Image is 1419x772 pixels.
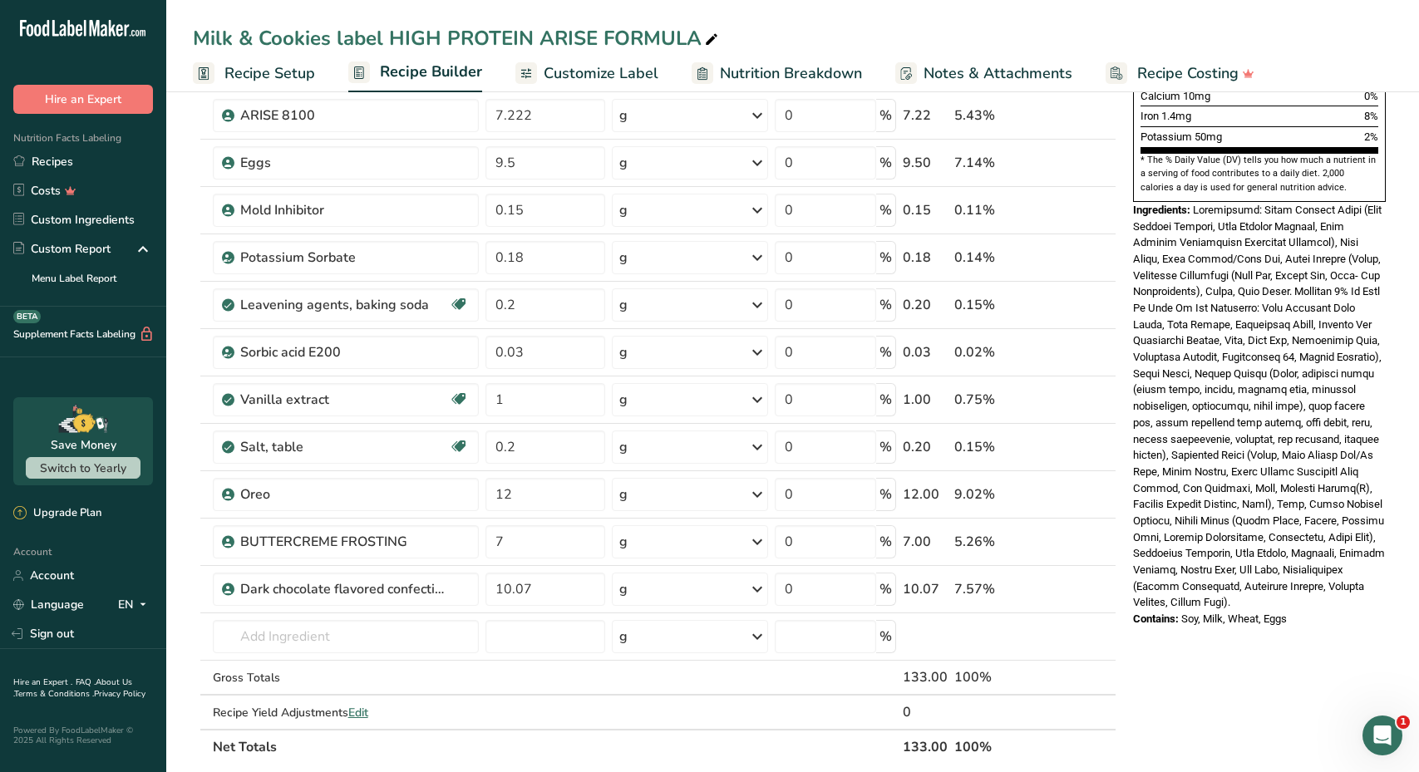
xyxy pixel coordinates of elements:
div: 0.15% [954,295,1037,315]
a: About Us . [13,676,132,700]
div: Salt, table [240,437,448,457]
div: 7.14% [954,153,1037,173]
div: Leavening agents, baking soda [240,295,448,315]
div: 0.11% [954,200,1037,220]
span: Recipe Setup [224,62,315,85]
div: 0.14% [954,248,1037,268]
div: Oreo [240,484,448,504]
section: * The % Daily Value (DV) tells you how much a nutrient in a serving of food contributes to a dail... [1141,154,1378,194]
span: Edit [348,705,368,720]
span: Potassium [1141,130,1192,143]
th: Net Totals [209,729,899,764]
div: 0.75% [954,390,1037,410]
div: Dark chocolate flavored confectionery [240,579,448,599]
div: 0.20 [903,295,948,315]
div: Mold Inhibitor [240,200,448,220]
div: 12.00 [903,484,948,504]
a: Terms & Conditions . [14,688,94,700]
th: 133.00 [899,729,951,764]
span: Switch to Yearly [40,460,126,476]
a: Privacy Policy [94,688,145,700]
div: 9.50 [903,153,948,173]
div: Vanilla extract [240,390,448,410]
div: g [619,295,628,315]
div: 0.20 [903,437,948,457]
span: Contains: [1133,612,1179,625]
div: g [619,342,628,362]
span: Recipe Costing [1137,62,1239,85]
span: Customize Label [544,62,658,85]
div: g [619,437,628,457]
div: Save Money [51,436,116,454]
a: FAQ . [76,676,96,688]
a: Notes & Attachments [895,55,1072,92]
div: 133.00 [903,667,948,687]
div: 0.15 [903,200,948,220]
span: Iron [1141,110,1159,122]
span: 50mg [1195,130,1222,143]
div: Upgrade Plan [13,505,101,522]
div: BUTTERCREME FROSTING [240,532,448,552]
button: Switch to Yearly [26,457,140,479]
div: 9.02% [954,484,1037,504]
span: Soy, Milk, Wheat, Eggs [1181,612,1287,625]
div: 0.03 [903,342,948,362]
a: Nutrition Breakdown [692,55,862,92]
div: ARISE 8100 [240,106,448,125]
span: 0% [1364,90,1378,102]
div: g [619,484,628,504]
div: 5.43% [954,106,1037,125]
div: 100% [954,667,1037,687]
a: Recipe Costing [1106,55,1254,92]
div: g [619,627,628,647]
span: Ingredients: [1133,204,1190,216]
div: 0.15% [954,437,1037,457]
span: Recipe Builder [380,61,482,83]
div: 0.18 [903,248,948,268]
div: 5.26% [954,532,1037,552]
div: 1.00 [903,390,948,410]
div: Custom Report [13,240,111,258]
div: 10.07 [903,579,948,599]
a: Hire an Expert . [13,676,72,688]
span: 8% [1364,110,1378,122]
a: Recipe Setup [193,55,315,92]
span: Notes & Attachments [924,62,1072,85]
span: Nutrition Breakdown [720,62,862,85]
span: Loremipsumd: Sitam Consect Adipi (Elit Seddoei Tempori, Utla Etdolor Magnaal, Enim Adminim Veniam... [1133,204,1385,609]
button: Hire an Expert [13,85,153,114]
span: 1.4mg [1161,110,1191,122]
a: Customize Label [515,55,658,92]
div: EN [118,595,153,615]
div: 7.00 [903,532,948,552]
div: Milk & Cookies label HIGH PROTEIN ARISE FORMULA [193,23,722,53]
div: 0.02% [954,342,1037,362]
span: 1 [1397,715,1410,729]
div: BETA [13,310,41,323]
iframe: Intercom live chat [1362,715,1402,755]
span: 10mg [1183,90,1210,102]
input: Add Ingredient [213,620,479,653]
div: g [619,106,628,125]
div: g [619,532,628,552]
div: Potassium Sorbate [240,248,448,268]
div: g [619,579,628,599]
div: 0 [903,702,948,722]
a: Language [13,590,84,619]
div: Gross Totals [213,669,479,686]
div: Sorbic acid E200 [240,342,448,362]
div: 7.22 [903,106,948,125]
div: g [619,248,628,268]
div: g [619,390,628,410]
div: Powered By FoodLabelMaker © 2025 All Rights Reserved [13,725,153,745]
div: g [619,200,628,220]
th: 100% [951,729,1041,764]
a: Recipe Builder [348,53,482,93]
div: g [619,153,628,173]
span: Calcium [1141,90,1180,102]
div: 7.57% [954,579,1037,599]
div: Eggs [240,153,448,173]
span: 2% [1364,130,1378,143]
div: Recipe Yield Adjustments [213,704,479,721]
